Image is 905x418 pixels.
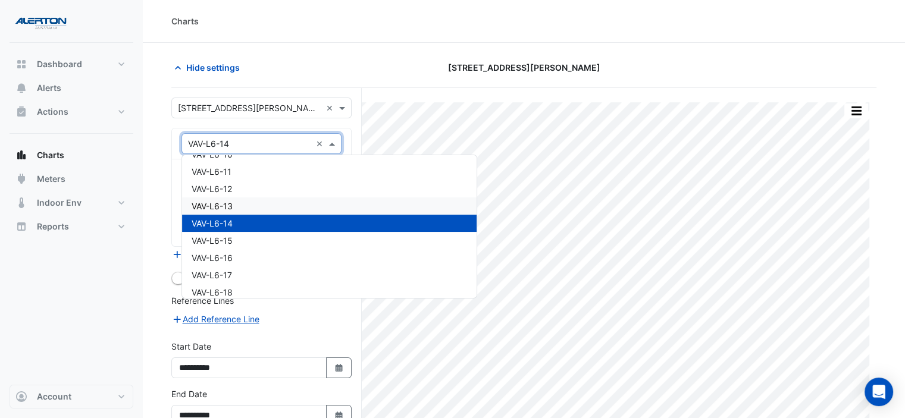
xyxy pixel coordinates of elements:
button: Charts [10,143,133,167]
button: Account [10,385,133,408]
div: Charts [171,15,199,27]
span: VAV-L6-15 [192,235,233,246]
button: Add Reference Line [171,312,260,326]
button: Meters [10,167,133,191]
span: Hide settings [186,61,240,74]
app-icon: Alerts [15,82,27,94]
button: Dashboard [10,52,133,76]
span: VAV-L6-16 [192,253,233,263]
span: Meters [37,173,65,185]
span: Charts [37,149,64,161]
button: Add Equipment [171,247,243,261]
span: Actions [37,106,68,118]
span: VAV-L6-14 [192,218,233,228]
span: VAV-L6-11 [192,166,231,177]
label: Start Date [171,340,211,353]
img: Company Logo [14,10,68,33]
app-icon: Dashboard [15,58,27,70]
app-icon: Charts [15,149,27,161]
span: VAV-L6-12 [192,184,232,194]
app-icon: Actions [15,106,27,118]
fa-icon: Select Date [334,363,345,373]
span: VAV-L6-13 [192,201,233,211]
span: Clear [326,102,336,114]
span: Account [37,391,71,403]
label: Reference Lines [171,294,234,307]
button: Indoor Env [10,191,133,215]
label: End Date [171,388,207,400]
app-icon: Meters [15,173,27,185]
app-icon: Indoor Env [15,197,27,209]
span: [STREET_ADDRESS][PERSON_NAME] [448,61,600,74]
span: Indoor Env [37,197,82,209]
button: Actions [10,100,133,124]
button: Alerts [10,76,133,100]
span: Reports [37,221,69,232]
span: Dashboard [37,58,82,70]
div: Options List [182,155,477,298]
button: Reports [10,215,133,238]
div: Open Intercom Messenger [865,378,893,406]
app-icon: Reports [15,221,27,232]
span: VAV-L6-17 [192,270,232,280]
span: VAV-L6-18 [192,287,233,297]
button: Hide settings [171,57,248,78]
button: More Options [844,103,868,118]
span: Alerts [37,82,61,94]
span: Clear [316,137,326,150]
